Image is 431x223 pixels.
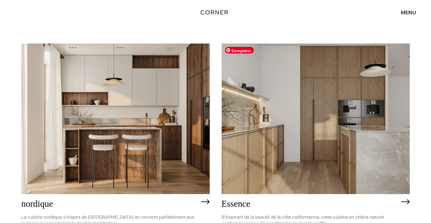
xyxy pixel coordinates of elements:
[199,8,232,17] a: maison
[401,9,416,16] font: menu
[21,199,53,209] font: nordique
[222,199,250,209] font: Essence
[394,7,416,18] div: menu
[232,49,251,53] font: Enregistrer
